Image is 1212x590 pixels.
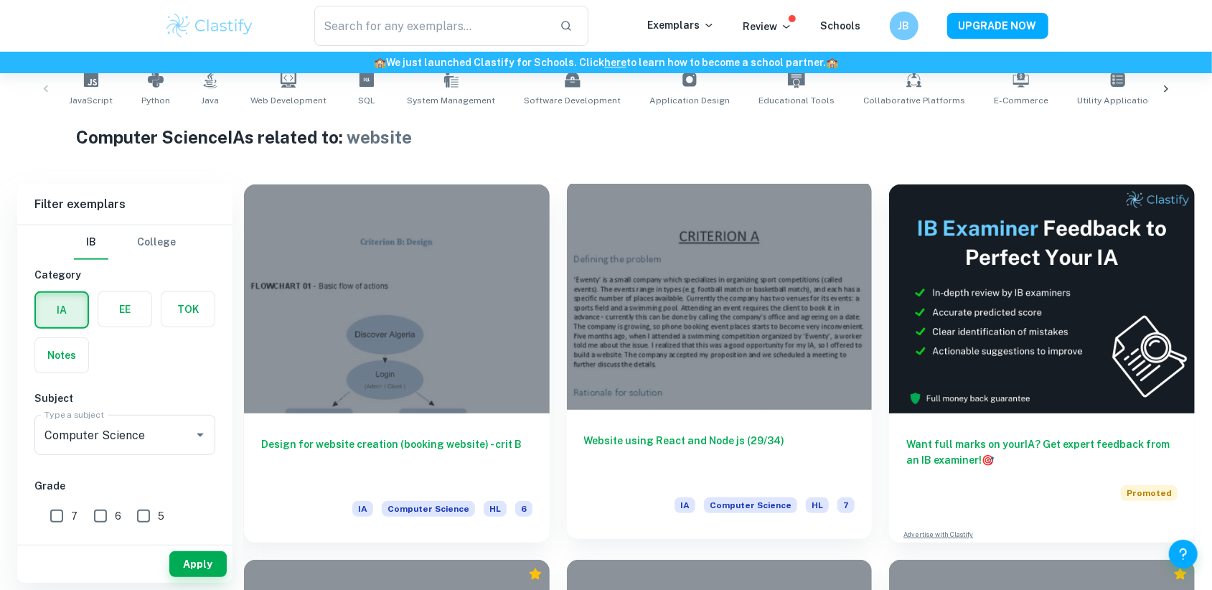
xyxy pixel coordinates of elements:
a: Schools [821,20,861,32]
button: Help and Feedback [1169,540,1198,568]
p: Review [743,19,792,34]
button: IB [74,225,108,260]
h6: Want full marks on your IA ? Get expert feedback from an IB examiner! [906,436,1178,468]
span: Utility Applications [1077,94,1158,107]
span: 🏫 [826,57,838,68]
img: Clastify logo [164,11,255,40]
span: System Management [407,94,495,107]
button: IA [36,293,88,327]
span: JavaScript [69,94,113,107]
span: SQL [358,94,375,107]
img: Thumbnail [889,184,1195,413]
button: UPGRADE NOW [947,13,1048,39]
span: 5 [158,508,164,524]
span: Software Development [524,94,621,107]
h6: Category [34,267,215,283]
a: Design for website creation (booking website) - crit BIAComputer ScienceHL6 [244,184,550,543]
span: Collaborative Platforms [863,94,965,107]
span: Computer Science [382,501,475,517]
p: Exemplars [648,17,715,33]
span: E-commerce [994,94,1048,107]
h6: Website using React and Node js (29/34) [584,433,855,480]
button: Open [190,425,210,445]
span: IA [352,501,373,517]
a: Website using React and Node js (29/34)IAComputer ScienceHL7 [567,184,873,543]
h6: Design for website creation (booking website) - crit B [261,436,532,484]
span: IA [675,497,695,513]
h6: Grade [34,478,215,494]
button: Notes [35,338,88,373]
span: 7 [837,497,855,513]
button: EE [98,292,151,327]
a: Want full marks on yourIA? Get expert feedback from an IB examiner!PromotedAdvertise with Clastify [889,184,1195,543]
button: College [137,225,176,260]
span: Computer Science [704,497,797,513]
input: Search for any exemplars... [314,6,549,46]
span: Web Development [250,94,327,107]
span: Application Design [649,94,730,107]
span: Promoted [1121,485,1178,501]
span: 6 [115,508,121,524]
span: 🎯 [982,454,994,466]
a: here [604,57,626,68]
h1: Computer Science IAs related to: [76,124,1136,150]
h6: Filter exemplars [17,184,232,225]
span: Java [202,94,220,107]
button: JB [890,11,919,40]
h6: Subject [34,390,215,406]
span: HL [806,497,829,513]
span: 🏫 [374,57,386,68]
h6: We just launched Clastify for Schools. Click to learn how to become a school partner. [3,55,1209,70]
span: Educational Tools [758,94,835,107]
h6: JB [896,18,912,34]
button: TOK [161,292,215,327]
button: Apply [169,551,227,577]
span: Python [141,94,170,107]
div: Premium [1173,567,1188,581]
span: 6 [515,501,532,517]
a: Advertise with Clastify [903,530,973,540]
span: HL [484,501,507,517]
span: 7 [71,508,77,524]
div: Filter type choice [74,225,176,260]
label: Type a subject [44,408,104,421]
div: Premium [528,567,542,581]
span: website [347,127,412,147]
